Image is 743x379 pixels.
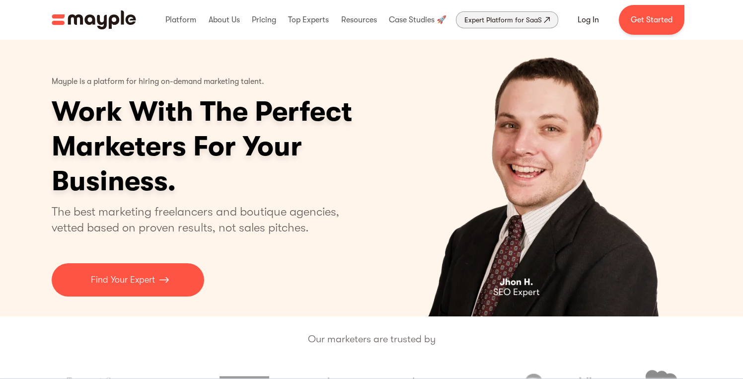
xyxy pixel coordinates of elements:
div: Expert Platform for SaaS [464,14,542,26]
a: Get Started [619,5,684,35]
div: About Us [206,4,242,36]
div: Top Experts [286,4,331,36]
div: 4 of 4 [381,40,691,316]
p: The best marketing freelancers and boutique agencies, vetted based on proven results, not sales p... [52,204,351,235]
a: Expert Platform for SaaS [456,11,558,28]
p: Find Your Expert [91,273,155,287]
a: Log In [566,8,611,32]
a: home [52,10,136,29]
div: Pricing [249,4,279,36]
div: Resources [339,4,379,36]
iframe: Chat Widget [564,264,743,379]
img: Mayple logo [52,10,136,29]
p: Mayple is a platform for hiring on-demand marketing talent. [52,70,264,94]
a: Find Your Expert [52,263,204,297]
div: Platform [163,4,199,36]
h1: Work With The Perfect Marketers For Your Business. [52,94,429,199]
div: carousel [381,40,691,316]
